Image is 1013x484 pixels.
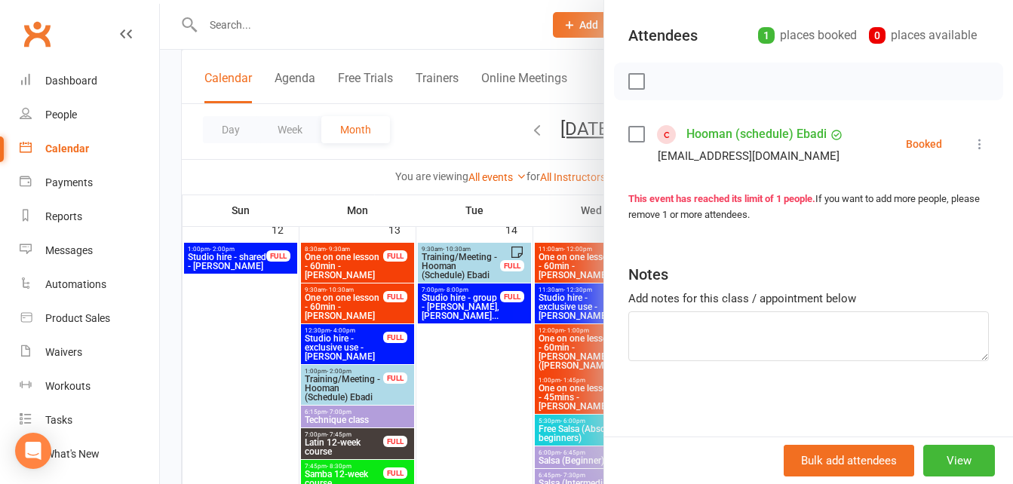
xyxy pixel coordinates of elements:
a: Clubworx [18,15,56,53]
div: Waivers [45,346,82,358]
a: Calendar [20,132,159,166]
div: Tasks [45,414,72,426]
a: Reports [20,200,159,234]
div: Product Sales [45,312,110,324]
a: People [20,98,159,132]
div: Booked [906,139,942,149]
a: What's New [20,437,159,471]
strong: This event has reached its limit of 1 people. [628,193,815,204]
a: Messages [20,234,159,268]
a: Product Sales [20,302,159,335]
div: People [45,109,77,121]
div: Automations [45,278,106,290]
div: Notes [628,264,668,285]
div: Attendees [628,25,698,46]
div: 0 [869,27,886,44]
div: places booked [758,25,857,46]
div: places available [869,25,977,46]
div: Calendar [45,142,89,155]
div: Add notes for this class / appointment below [628,289,989,308]
div: Open Intercom Messenger [15,433,51,469]
div: Reports [45,210,82,222]
a: Waivers [20,335,159,369]
a: Payments [20,166,159,200]
div: 1 [758,27,775,44]
a: Tasks [20,403,159,437]
div: Messages [45,244,93,256]
a: Hooman (schedule) Ebadi [686,122,827,146]
div: Payments [45,176,93,188]
a: Automations [20,268,159,302]
div: If you want to add more people, please remove 1 or more attendees. [628,191,989,223]
a: Dashboard [20,64,159,98]
a: Workouts [20,369,159,403]
div: Dashboard [45,75,97,87]
div: Workouts [45,380,91,392]
div: [EMAIL_ADDRESS][DOMAIN_NAME] [658,146,840,166]
div: What's New [45,448,100,460]
button: View [923,445,995,476]
button: Bulk add attendees [784,445,914,476]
